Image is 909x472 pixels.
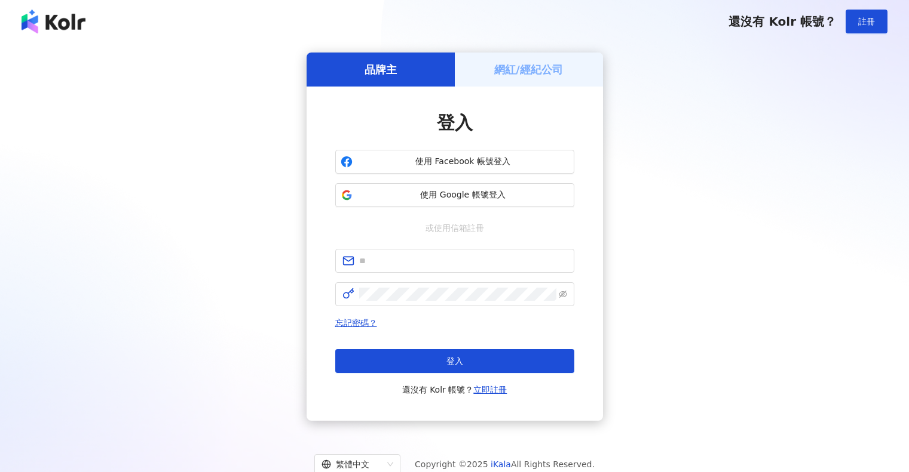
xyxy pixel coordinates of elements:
button: 註冊 [846,10,887,33]
img: logo [22,10,85,33]
span: 註冊 [858,17,875,26]
span: 或使用信箱註冊 [417,221,492,235]
span: 使用 Facebook 帳號登入 [357,156,569,168]
span: Copyright © 2025 All Rights Reserved. [415,457,595,471]
span: 使用 Google 帳號登入 [357,189,569,201]
button: 登入 [335,349,574,373]
span: eye-invisible [559,290,567,298]
h5: 網紅/經紀公司 [494,62,563,77]
span: 還沒有 Kolr 帳號？ [402,382,507,397]
h5: 品牌主 [365,62,397,77]
span: 還沒有 Kolr 帳號？ [729,14,836,29]
a: 立即註冊 [473,385,507,394]
a: iKala [491,459,511,469]
span: 登入 [437,112,473,133]
button: 使用 Google 帳號登入 [335,183,574,207]
span: 登入 [446,356,463,366]
a: 忘記密碼？ [335,318,377,328]
button: 使用 Facebook 帳號登入 [335,150,574,174]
